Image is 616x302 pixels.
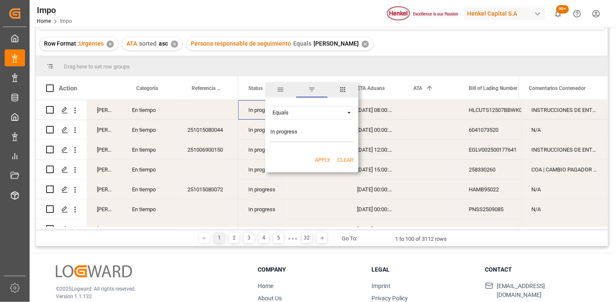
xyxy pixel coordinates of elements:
div: En tiempo [122,219,177,239]
a: About Us [258,295,282,302]
div: [DATE] 00:00:00 [347,120,403,139]
div: 4 [258,233,269,243]
div: ● ● ● [288,235,297,242]
div: Press SPACE to select this row. [522,199,608,219]
div: [DATE] 15:00:00 [347,160,403,179]
h3: Legal [371,265,474,274]
span: Comentarios Contenedor [529,85,586,91]
div: Press SPACE to select this row. [36,199,238,219]
span: Equals [293,40,311,47]
span: filter [296,82,327,98]
div: [DATE] 00:00:00 [347,180,403,199]
span: [PERSON_NAME] [313,40,359,47]
a: Imprint [371,283,390,289]
div: Go To: [342,234,357,243]
a: Home [37,18,51,24]
div: N/A [522,199,608,219]
div: En tiempo [122,120,177,139]
div: HAMB95022 [459,180,543,199]
span: ETA Aduana [357,85,385,91]
div: Press SPACE to select this row. [522,120,608,140]
span: asc [159,40,168,47]
div: [DATE] 12:00:00 [347,140,403,159]
span: Referencia Leschaco [192,85,220,91]
div: 32 [302,233,312,243]
div: 251015080044 [177,120,238,139]
p: © 2025 Logward. All rights reserved. [56,285,237,293]
div: In progress [238,120,287,139]
div: COA | CAMBIO PAGADOR | INSTRUCCIONES DE ENTREGA [522,160,608,179]
a: Home [258,283,274,289]
button: show 100 new notifications [549,4,568,23]
div: 3 [244,233,254,243]
div: Press SPACE to select this row. [522,219,608,239]
div: Henkel Capital S.A [464,8,545,20]
a: Privacy Policy [371,295,408,302]
button: Apply [315,156,330,164]
input: Filter Value [270,125,353,142]
span: Row Format : [44,40,79,47]
div: N/A [522,219,608,239]
div: INSTRUCCIONES DE ENTREGA [522,140,608,159]
button: Help Center [568,4,587,23]
button: Henkel Capital S.A [464,5,549,22]
div: 2 [229,233,239,243]
div: In progress [238,160,287,179]
div: Press SPACE to select this row. [36,100,238,120]
div: Press SPACE to select this row. [36,140,238,160]
div: ✕ [107,41,114,48]
img: Henkel%20logo.jpg_1689854090.jpg [387,6,458,21]
div: INSTRUCCIONES DE ENTREGA [522,100,608,120]
div: Equals [272,109,344,116]
div: En tiempo [122,160,177,179]
span: [EMAIL_ADDRESS][DOMAIN_NAME] [497,282,588,299]
div: [PERSON_NAME] [87,180,122,199]
span: columns [327,82,358,98]
span: Categoría [136,85,158,91]
div: PNSS2509085 [459,199,543,219]
div: 1 [214,233,225,243]
div: [DATE] 00:00:00 [347,199,403,219]
h3: Contact [485,265,588,274]
div: In progress [238,140,287,159]
span: sorted [139,40,157,47]
span: ATA [413,85,422,91]
div: In progress [238,199,287,219]
div: Press SPACE to select this row. [36,219,238,239]
div: EGLV002500177641 [459,140,543,159]
span: ATA [126,40,137,47]
div: Press SPACE to select this row. [36,120,238,140]
div: HLCUVA4250800899 [459,219,543,239]
div: Action [59,84,77,92]
div: [PERSON_NAME] [87,120,122,139]
div: ✕ [362,41,369,48]
div: ✕ [171,41,178,48]
div: N/A [522,120,608,139]
div: En tiempo [122,140,177,159]
div: En tiempo [122,100,177,120]
div: 5 [273,233,284,243]
h3: Company [258,265,361,274]
div: Press SPACE to select this row. [36,180,238,199]
span: Persona responsable de seguimiento [191,40,291,47]
div: [PERSON_NAME] [87,219,122,239]
div: 251006900150 [177,140,238,159]
div: En tiempo [122,180,177,199]
div: [PERSON_NAME] [87,160,122,179]
div: Press SPACE to select this row. [36,160,238,180]
span: Status [248,85,263,91]
div: [DATE] 17:00:00 [347,219,403,239]
div: N/A [522,180,608,199]
span: Bill of Lading Number [469,85,518,91]
div: HLCUTS12507BBWK0 [459,100,543,120]
span: Urgentes [79,40,104,47]
div: 6041073520 [459,120,543,139]
div: Press SPACE to select this row. [522,140,608,160]
span: Drag here to set row groups [64,63,130,70]
div: 258330260 [459,160,543,179]
div: 251006900251 [177,219,238,239]
div: In progress [238,180,287,199]
div: In progress [238,100,287,120]
div: Impo [37,4,72,16]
